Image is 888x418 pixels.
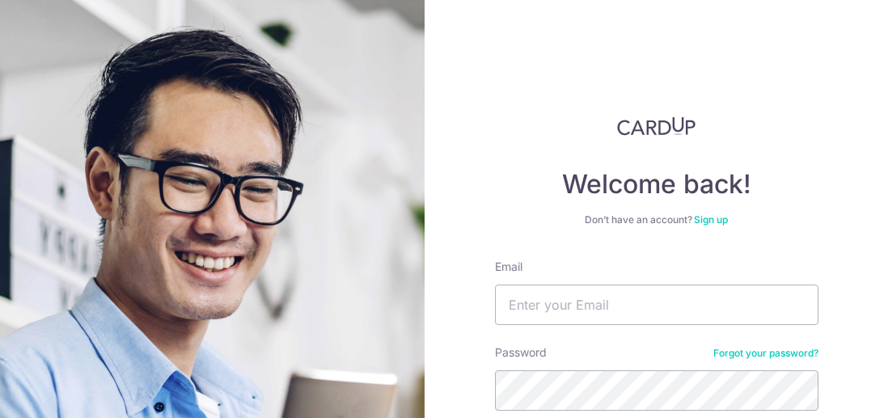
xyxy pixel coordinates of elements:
[495,259,522,275] label: Email
[495,344,547,361] label: Password
[495,213,818,226] div: Don’t have an account?
[713,347,818,360] a: Forgot your password?
[694,213,728,226] a: Sign up
[495,168,818,201] h4: Welcome back!
[617,116,696,136] img: CardUp Logo
[495,285,818,325] input: Enter your Email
